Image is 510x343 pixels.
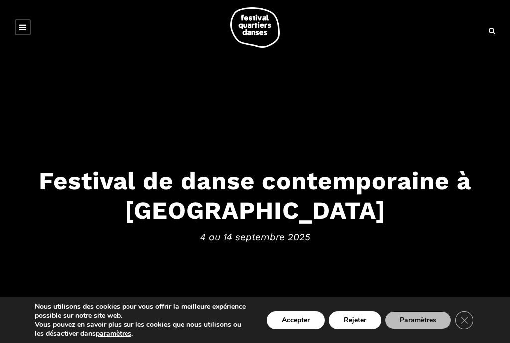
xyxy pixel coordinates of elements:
[96,329,131,338] button: paramètres
[230,7,280,48] img: logo-fqd-med
[385,311,451,329] button: Paramètres
[329,311,381,329] button: Rejeter
[35,302,250,320] p: Nous utilisons des cookies pour vous offrir la meilleure expérience possible sur notre site web.
[35,320,250,338] p: Vous pouvez en savoir plus sur les cookies que nous utilisons ou les désactiver dans .
[10,166,500,225] h3: Festival de danse contemporaine à [GEOGRAPHIC_DATA]
[267,311,325,329] button: Accepter
[455,311,473,329] button: Close GDPR Cookie Banner
[10,230,500,245] span: 4 au 14 septembre 2025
